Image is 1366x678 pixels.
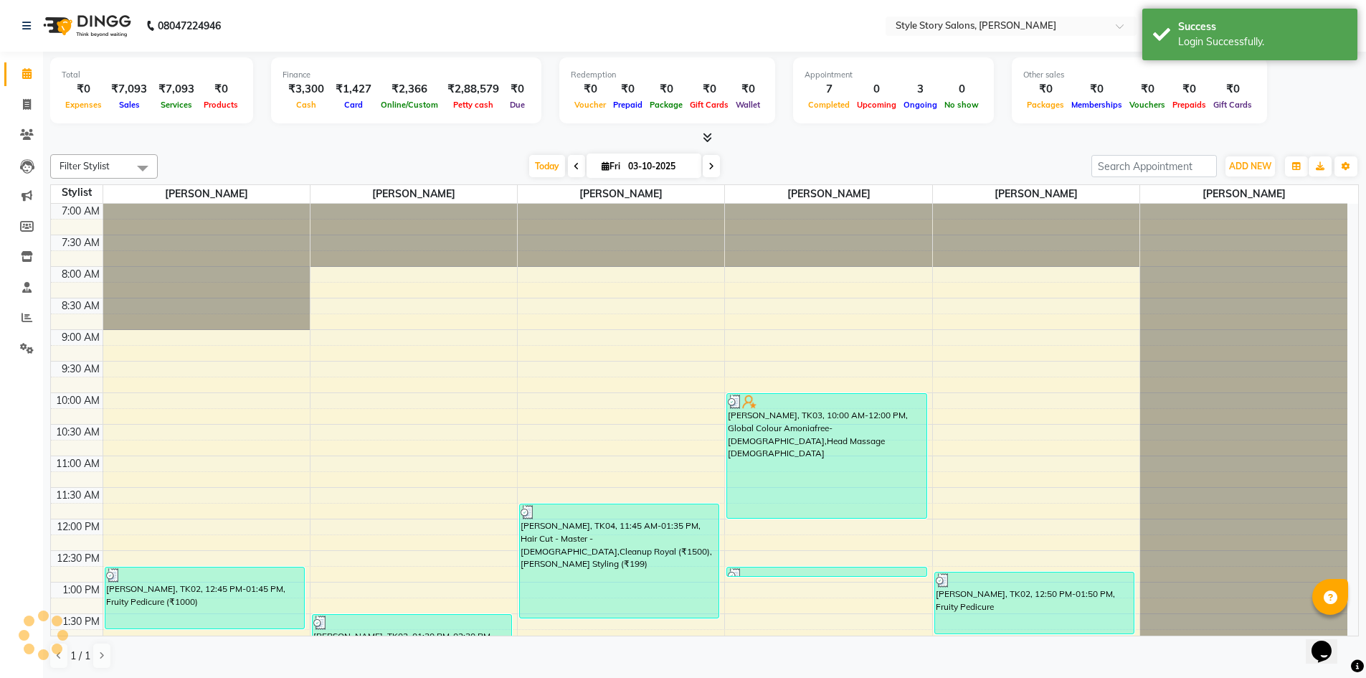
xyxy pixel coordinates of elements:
div: 10:30 AM [53,425,103,440]
div: ₹0 [1068,81,1126,98]
div: [PERSON_NAME], TK02, 12:45 PM-12:50 PM, Treatment Shampoo And Conditioning [727,568,926,576]
div: 0 [853,81,900,98]
div: 10:00 AM [53,393,103,408]
span: Card [341,100,366,110]
div: ₹1,427 [330,81,377,98]
div: ₹0 [62,81,105,98]
span: Petty cash [450,100,497,110]
div: ₹2,366 [377,81,442,98]
div: Appointment [805,69,982,81]
span: Vouchers [1126,100,1169,110]
div: Other sales [1023,69,1256,81]
div: 12:30 PM [54,551,103,566]
div: [PERSON_NAME], TK04, 11:45 AM-01:35 PM, Hair Cut - Master - [DEMOGRAPHIC_DATA],Cleanup Royal (₹15... [520,504,718,618]
span: Prepaids [1169,100,1210,110]
span: Packages [1023,100,1068,110]
div: ₹0 [1169,81,1210,98]
span: Services [157,100,196,110]
span: Expenses [62,100,105,110]
span: [PERSON_NAME] [725,185,931,203]
div: ₹0 [686,81,732,98]
span: [PERSON_NAME] [1140,185,1347,203]
div: 0 [941,81,982,98]
b: 08047224946 [158,6,221,46]
div: ₹0 [1126,81,1169,98]
span: ADD NEW [1229,161,1271,171]
div: ₹0 [571,81,610,98]
span: Online/Custom [377,100,442,110]
div: 9:00 AM [59,330,103,345]
span: Ongoing [900,100,941,110]
span: Memberships [1068,100,1126,110]
div: 7:30 AM [59,235,103,250]
div: 8:30 AM [59,298,103,314]
span: 1 / 1 [70,649,90,664]
span: Gift Cards [686,100,732,110]
div: [PERSON_NAME], TK02, 12:45 PM-01:45 PM, Fruity Pedicure (₹1000) [105,568,304,628]
div: Success [1178,19,1347,34]
div: Stylist [51,185,103,200]
div: 11:30 AM [53,488,103,503]
div: Finance [283,69,530,81]
span: Filter Stylist [60,160,110,171]
div: 12:00 PM [54,519,103,535]
span: Cash [293,100,320,110]
div: [PERSON_NAME], TK02, 01:30 PM-02:30 PM, Head Massage [DEMOGRAPHIC_DATA] Without Shampoo (₹499) [313,615,511,676]
span: Package [646,100,686,110]
button: ADD NEW [1225,156,1275,176]
div: 7:00 AM [59,204,103,219]
div: 7 [805,81,853,98]
div: Redemption [571,69,764,81]
span: No show [941,100,982,110]
div: 1:00 PM [60,583,103,598]
span: Upcoming [853,100,900,110]
iframe: chat widget [1306,621,1352,664]
div: ₹0 [646,81,686,98]
span: Voucher [571,100,610,110]
div: ₹7,093 [153,81,200,98]
span: Prepaid [610,100,646,110]
span: Today [529,155,565,177]
input: 2025-10-03 [624,156,696,177]
div: 8:00 AM [59,267,103,282]
img: logo [37,6,135,46]
div: [PERSON_NAME], TK02, 12:50 PM-01:50 PM, Fruity Pedicure [935,573,1134,634]
span: Completed [805,100,853,110]
div: ₹0 [1210,81,1256,98]
div: Total [62,69,242,81]
div: Login Successfully. [1178,34,1347,50]
span: Due [506,100,528,110]
div: ₹2,88,579 [442,81,505,98]
span: [PERSON_NAME] [103,185,310,203]
div: ₹3,300 [283,81,330,98]
input: Search Appointment [1091,155,1217,177]
div: [PERSON_NAME], TK03, 10:00 AM-12:00 PM, Global Colour Amoniafree-[DEMOGRAPHIC_DATA],Head Massage ... [727,394,926,518]
span: Gift Cards [1210,100,1256,110]
div: ₹0 [1023,81,1068,98]
span: [PERSON_NAME] [310,185,517,203]
div: 9:30 AM [59,362,103,377]
div: 11:00 AM [53,456,103,471]
div: ₹0 [732,81,764,98]
span: Products [200,100,242,110]
span: Wallet [732,100,764,110]
span: [PERSON_NAME] [518,185,724,203]
span: Fri [598,161,624,171]
div: ₹0 [200,81,242,98]
div: 1:30 PM [60,614,103,629]
div: ₹0 [610,81,646,98]
div: ₹7,093 [105,81,153,98]
span: Sales [115,100,143,110]
span: [PERSON_NAME] [933,185,1139,203]
div: ₹0 [505,81,530,98]
div: 3 [900,81,941,98]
